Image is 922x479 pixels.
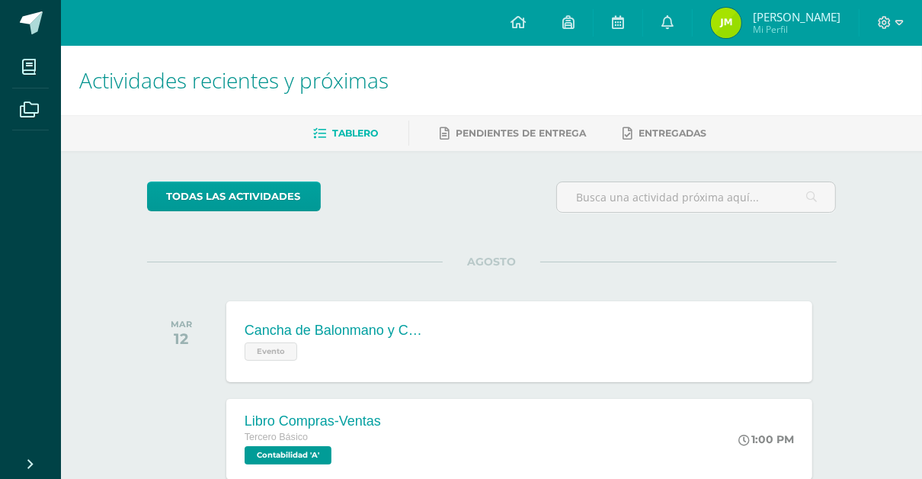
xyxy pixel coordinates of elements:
[147,182,321,211] a: todas las Actividades
[313,121,378,146] a: Tablero
[443,255,540,268] span: AGOSTO
[711,8,741,38] img: b2b9856d5061f97cd2611f9c69a6e144.png
[245,413,381,429] div: Libro Compras-Ventas
[440,121,586,146] a: Pendientes de entrega
[639,127,706,139] span: Entregadas
[245,342,297,361] span: Evento
[171,330,192,348] div: 12
[79,66,389,95] span: Actividades recientes y próximas
[738,432,794,446] div: 1:00 PM
[456,127,586,139] span: Pendientes de entrega
[245,323,427,339] div: Cancha de Balonmano y Contenido
[332,127,378,139] span: Tablero
[753,9,840,24] span: [PERSON_NAME]
[171,319,192,330] div: MAR
[245,432,308,442] span: Tercero Básico
[245,446,331,465] span: Contabilidad 'A'
[753,23,840,36] span: Mi Perfil
[623,121,706,146] a: Entregadas
[557,182,836,212] input: Busca una actividad próxima aquí...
